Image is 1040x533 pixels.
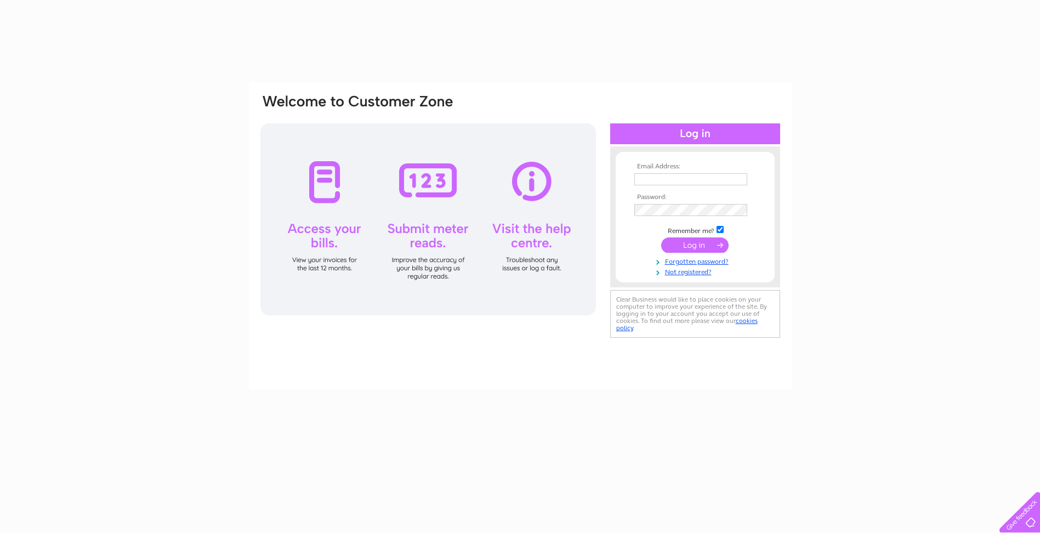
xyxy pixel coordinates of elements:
a: Not registered? [634,266,759,276]
th: Email Address: [632,163,759,171]
td: Remember me? [632,224,759,235]
div: Clear Business would like to place cookies on your computer to improve your experience of the sit... [610,290,780,338]
a: cookies policy [616,317,758,332]
a: Forgotten password? [634,256,759,266]
th: Password: [632,194,759,201]
input: Submit [661,237,729,253]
